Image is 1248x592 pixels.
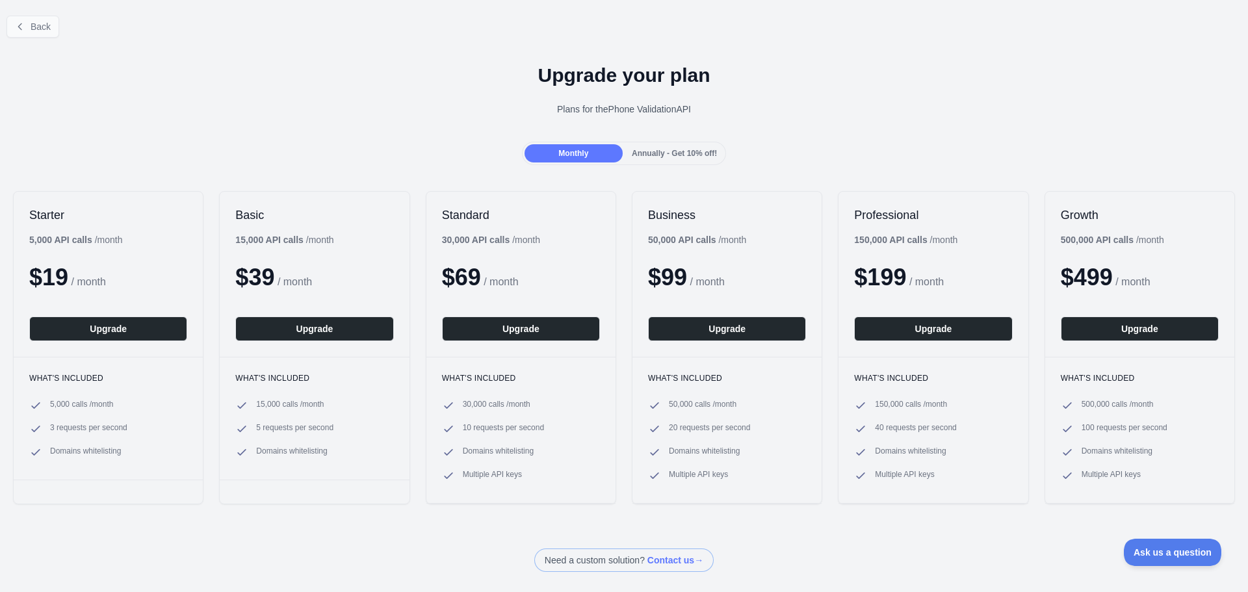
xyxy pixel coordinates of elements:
h2: Standard [442,207,600,223]
b: 150,000 API calls [854,235,927,245]
div: / month [442,233,540,246]
b: 50,000 API calls [648,235,716,245]
span: $ 99 [648,264,687,290]
h2: Professional [854,207,1012,223]
b: 30,000 API calls [442,235,510,245]
iframe: Toggle Customer Support [1124,539,1222,566]
div: / month [854,233,957,246]
h2: Business [648,207,806,223]
span: $ 199 [854,264,906,290]
div: / month [648,233,746,246]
